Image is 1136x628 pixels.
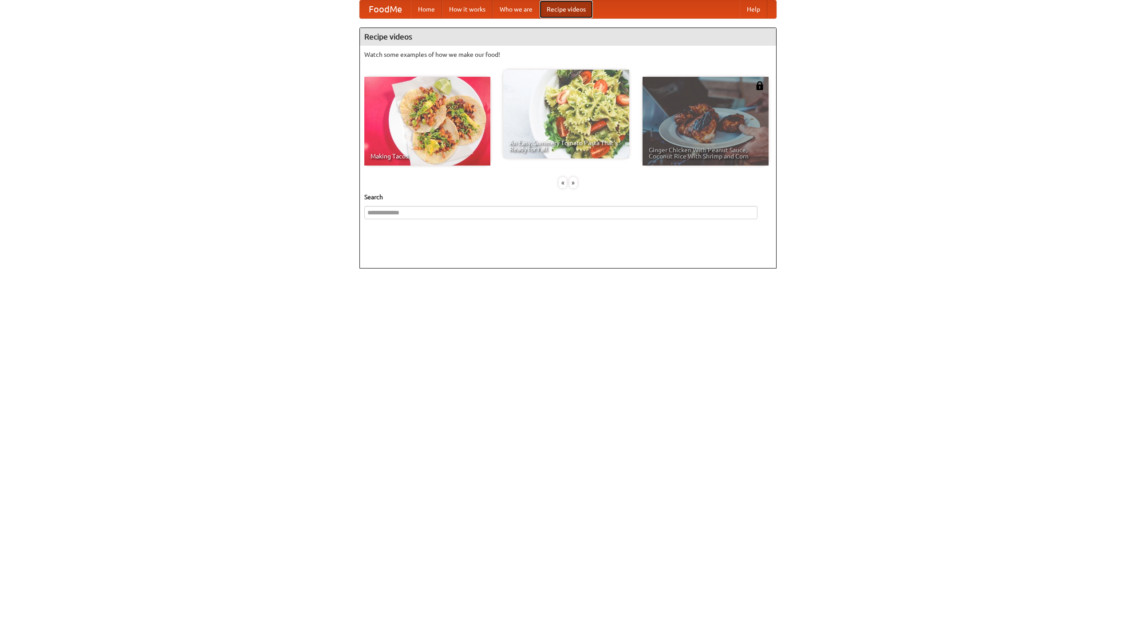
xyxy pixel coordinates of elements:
h5: Search [364,193,772,201]
a: FoodMe [360,0,411,18]
span: An Easy, Summery Tomato Pasta That's Ready for Fall [509,140,623,152]
a: An Easy, Summery Tomato Pasta That's Ready for Fall [503,70,629,158]
div: « [559,177,567,188]
h4: Recipe videos [360,28,776,46]
a: How it works [442,0,493,18]
p: Watch some examples of how we make our food! [364,50,772,59]
img: 483408.png [755,81,764,90]
span: Making Tacos [371,153,484,159]
a: Making Tacos [364,77,490,166]
a: Who we are [493,0,540,18]
a: Help [740,0,767,18]
div: » [569,177,577,188]
a: Home [411,0,442,18]
a: Recipe videos [540,0,593,18]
